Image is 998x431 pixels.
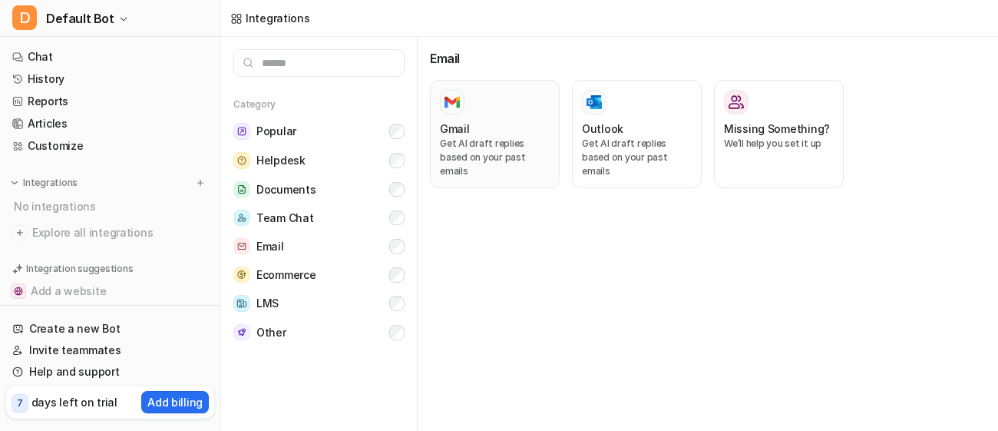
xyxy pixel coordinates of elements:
[233,204,405,232] button: Team ChatTeam Chat
[233,260,405,289] button: EcommerceEcommerce
[6,340,214,361] a: Invite teammates
[12,5,37,30] span: D
[6,222,214,244] a: Explore all integrations
[714,80,844,188] button: Missing Something?Missing Something?We’ll help you set it up
[587,95,602,110] img: Outlook
[572,80,702,188] button: OutlookOutlookGet AI draft replies based on your past emails
[6,135,214,157] a: Customize
[26,262,133,276] p: Integration suggestions
[233,232,405,260] button: EmailEmail
[230,10,310,26] a: Integrations
[246,10,310,26] div: Integrations
[233,267,250,283] img: Ecommerce
[729,94,744,110] img: Missing Something?
[233,175,405,204] button: DocumentsDocuments
[256,239,284,254] span: Email
[582,121,623,137] h3: Outlook
[6,361,214,383] a: Help and support
[256,267,316,283] span: Ecommerce
[233,318,405,346] button: OtherOther
[256,211,313,226] span: Team Chat
[440,137,550,178] p: Get AI draft replies based on your past emails
[6,279,214,303] button: Add a websiteAdd a website
[233,117,405,146] button: PopularPopular
[724,137,834,151] p: We’ll help you set it up
[256,124,296,139] span: Popular
[233,152,250,169] img: Helpdesk
[6,68,214,90] a: History
[31,394,117,410] p: days left on trial
[256,153,306,168] span: Helpdesk
[6,113,214,134] a: Articles
[9,194,214,219] div: No integrations
[430,80,560,188] button: GmailGmailGet AI draft replies based on your past emails
[440,121,470,137] h3: Gmail
[233,289,405,318] button: LMSLMS
[23,177,78,189] p: Integrations
[582,137,692,178] p: Get AI draft replies based on your past emails
[233,181,250,197] img: Documents
[724,121,830,137] h3: Missing Something?
[233,238,250,254] img: Email
[233,295,250,312] img: LMS
[46,8,114,29] span: Default Bot
[233,123,250,140] img: Popular
[233,146,405,175] button: HelpdeskHelpdesk
[233,324,250,340] img: Other
[6,91,214,112] a: Reports
[147,394,203,410] p: Add billing
[6,303,214,328] button: Add a PDF
[17,396,23,410] p: 7
[6,46,214,68] a: Chat
[233,98,405,111] h5: Category
[32,220,208,245] span: Explore all integrations
[233,210,250,226] img: Team Chat
[9,177,20,188] img: expand menu
[6,175,82,191] button: Integrations
[256,182,316,197] span: Documents
[430,49,986,68] h3: Email
[256,325,286,340] span: Other
[14,287,23,296] img: Add a website
[12,225,28,240] img: explore all integrations
[444,96,460,108] img: Gmail
[195,177,206,188] img: menu_add.svg
[141,391,209,413] button: Add billing
[256,296,279,311] span: LMS
[6,318,214,340] a: Create a new Bot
